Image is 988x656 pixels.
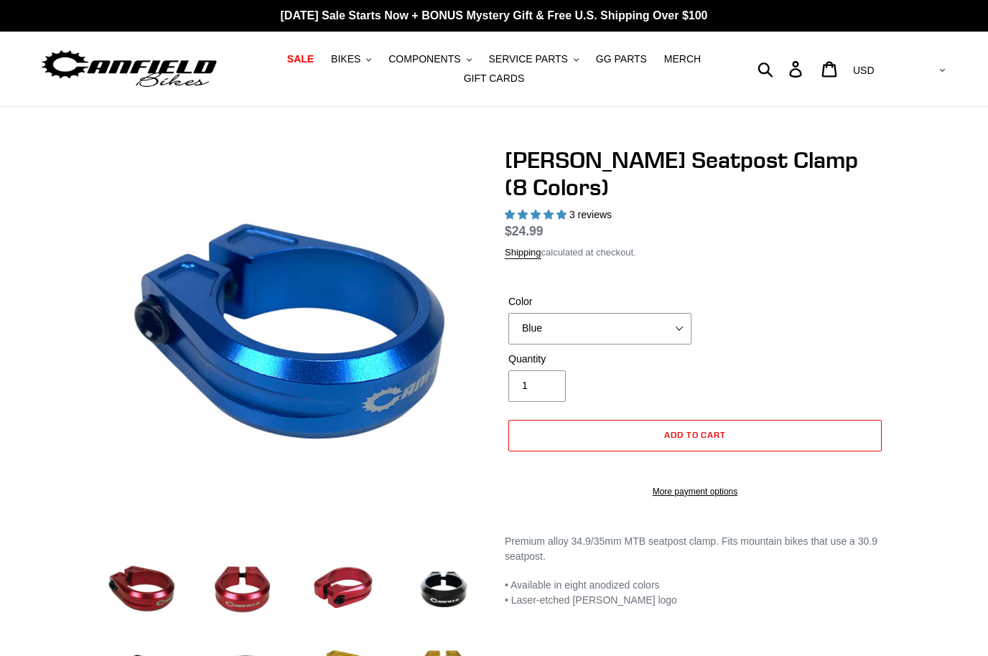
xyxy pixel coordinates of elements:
[381,50,478,69] button: COMPONENTS
[664,429,727,440] span: Add to cart
[388,53,460,65] span: COMPONENTS
[457,69,532,88] a: GIFT CARDS
[505,224,544,238] span: $24.99
[331,53,360,65] span: BIKES
[508,420,882,451] button: Add to cart
[488,53,567,65] span: SERVICE PARTS
[508,485,882,498] a: More payment options
[106,149,480,524] img: blue
[287,53,314,65] span: SALE
[569,209,612,220] span: 3 reviews
[508,352,691,367] label: Quantity
[664,53,701,65] span: MERCH
[505,209,569,220] span: 5.00 stars
[505,146,885,202] h1: [PERSON_NAME] Seatpost Clamp (8 Colors)
[505,247,541,259] a: Shipping
[505,578,885,608] p: • Available in eight anodized colors • Laser-etched [PERSON_NAME] logo
[464,72,525,85] span: GIFT CARDS
[505,534,885,564] p: Premium alloy 34.9/35mm MTB seatpost clamp. Fits mountain bikes that use a 30.9 seatpost.
[505,245,885,260] div: calculated at checkout.
[203,550,282,629] img: Load image into Gallery viewer, red
[103,550,182,629] img: Load image into Gallery viewer, red
[508,294,691,309] label: Color
[657,50,708,69] a: MERCH
[589,50,654,69] a: GG PARTS
[481,50,585,69] button: SERVICE PARTS
[324,50,378,69] button: BIKES
[304,550,383,629] img: Load image into Gallery viewer, red
[596,53,647,65] span: GG PARTS
[39,47,219,92] img: Canfield Bikes
[404,550,483,629] img: Load image into Gallery viewer, black
[280,50,321,69] a: SALE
